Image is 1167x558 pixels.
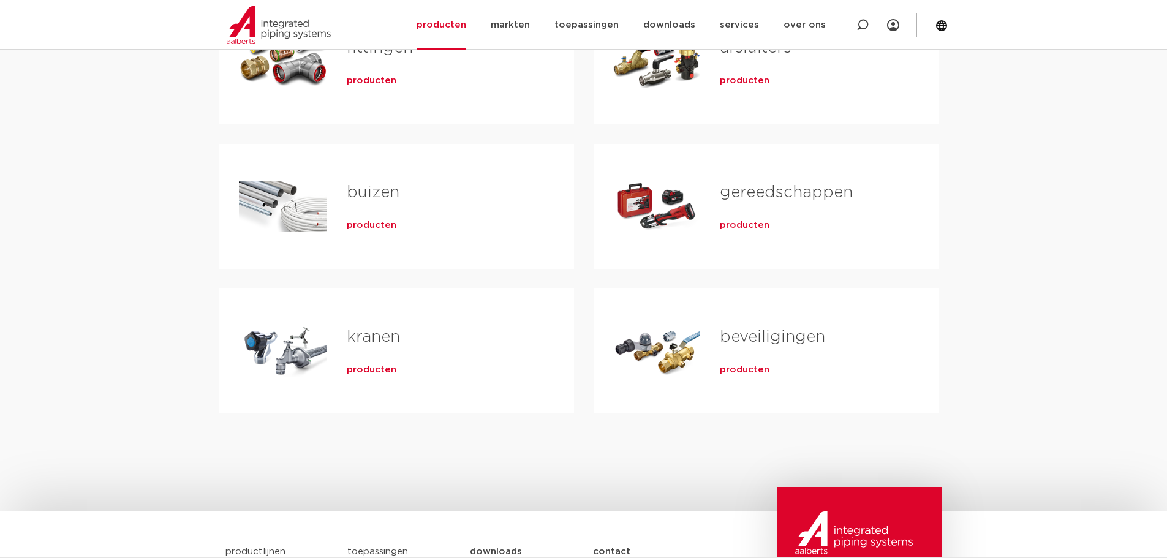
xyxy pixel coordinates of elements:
[720,364,769,376] a: producten
[720,40,791,56] a: afsluiters
[347,184,399,200] a: buizen
[720,184,853,200] a: gereedschappen
[347,219,396,232] a: producten
[347,364,396,376] a: producten
[347,75,396,87] a: producten
[720,75,769,87] a: producten
[225,547,285,556] a: productlijnen
[720,329,825,345] a: beveiligingen
[720,219,769,232] a: producten
[347,329,400,345] a: kranen
[347,40,413,56] a: fittingen
[347,547,408,556] a: toepassingen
